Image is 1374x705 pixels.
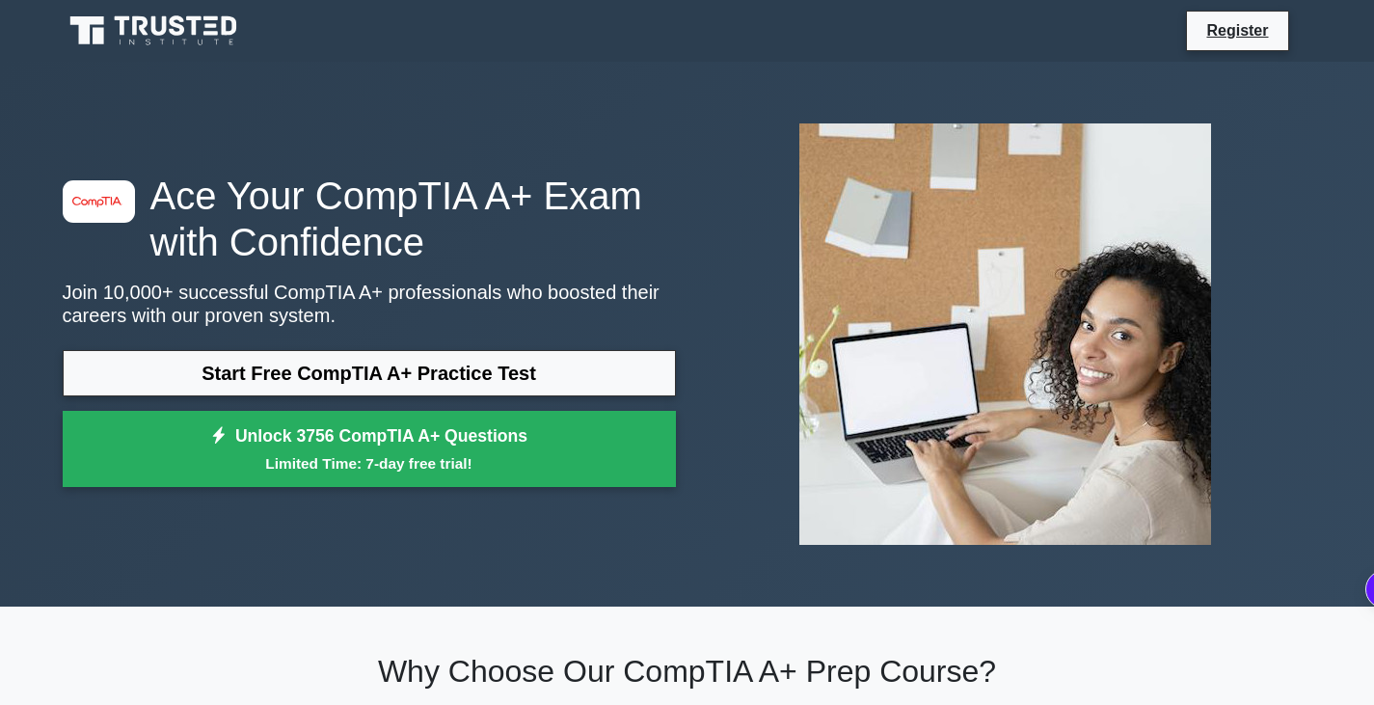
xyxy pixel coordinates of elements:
[63,350,676,396] a: Start Free CompTIA A+ Practice Test
[63,281,676,327] p: Join 10,000+ successful CompTIA A+ professionals who boosted their careers with our proven system.
[1195,18,1280,42] a: Register
[87,452,652,475] small: Limited Time: 7-day free trial!
[63,411,676,488] a: Unlock 3756 CompTIA A+ QuestionsLimited Time: 7-day free trial!
[63,173,676,265] h1: Ace Your CompTIA A+ Exam with Confidence
[63,653,1312,690] h2: Why Choose Our CompTIA A+ Prep Course?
